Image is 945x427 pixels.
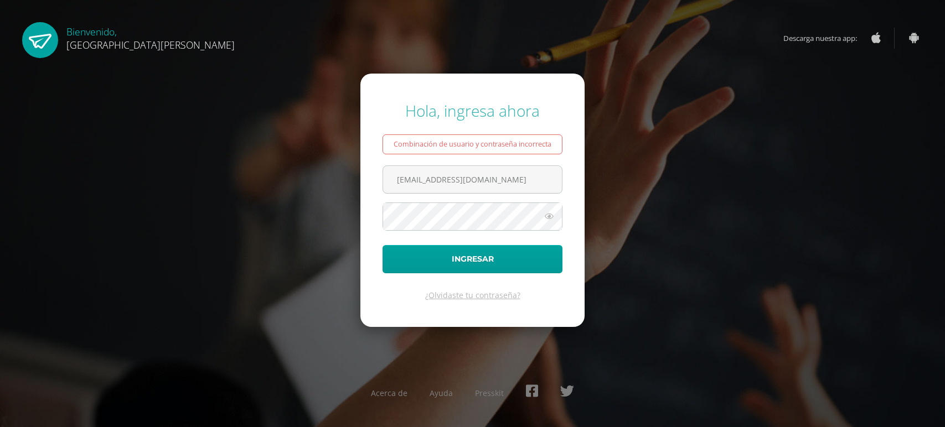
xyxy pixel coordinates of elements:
input: Correo electrónico o usuario [383,166,562,193]
div: Bienvenido, [66,22,235,51]
a: ¿Olvidaste tu contraseña? [425,290,520,300]
span: Descarga nuestra app: [783,28,868,49]
span: [GEOGRAPHIC_DATA][PERSON_NAME] [66,38,235,51]
div: Hola, ingresa ahora [383,100,562,121]
div: Combinación de usuario y contraseña incorrecta [383,134,562,154]
button: Ingresar [383,245,562,273]
a: Presskit [475,388,504,398]
a: Acerca de [371,388,407,398]
a: Ayuda [430,388,453,398]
